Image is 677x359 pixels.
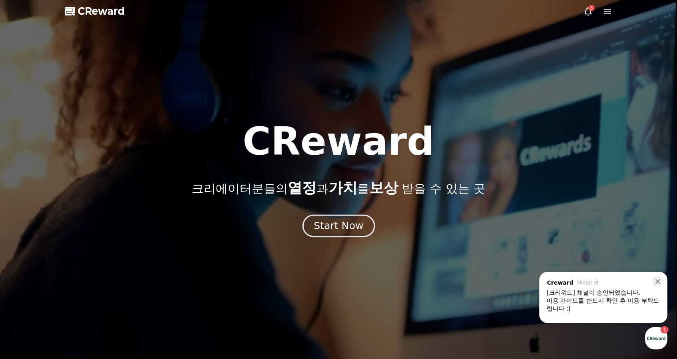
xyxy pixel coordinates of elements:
[288,179,316,196] span: 열정
[53,253,103,273] a: 1대화
[192,180,485,196] p: 크리에이터분들의 과 를 받을 수 있는 곳
[73,266,83,272] span: 대화
[583,6,593,16] a: 3
[25,265,30,272] span: 홈
[124,265,133,272] span: 설정
[2,253,53,273] a: 홈
[314,219,363,233] div: Start Now
[242,122,434,161] h1: CReward
[369,179,398,196] span: 보상
[78,5,125,18] span: CReward
[302,215,375,237] button: Start Now
[588,5,595,11] div: 3
[103,253,154,273] a: 설정
[65,5,125,18] a: CReward
[304,223,373,231] a: Start Now
[81,253,84,259] span: 1
[328,179,357,196] span: 가치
